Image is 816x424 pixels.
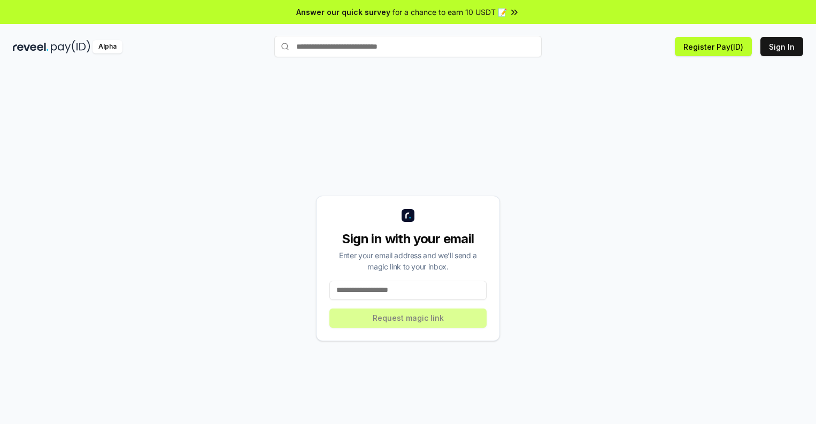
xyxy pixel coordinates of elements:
img: pay_id [51,40,90,53]
span: Answer our quick survey [296,6,390,18]
div: Sign in with your email [329,230,487,248]
span: for a chance to earn 10 USDT 📝 [392,6,507,18]
button: Sign In [760,37,803,56]
img: reveel_dark [13,40,49,53]
div: Enter your email address and we’ll send a magic link to your inbox. [329,250,487,272]
img: logo_small [402,209,414,222]
div: Alpha [93,40,122,53]
button: Register Pay(ID) [675,37,752,56]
